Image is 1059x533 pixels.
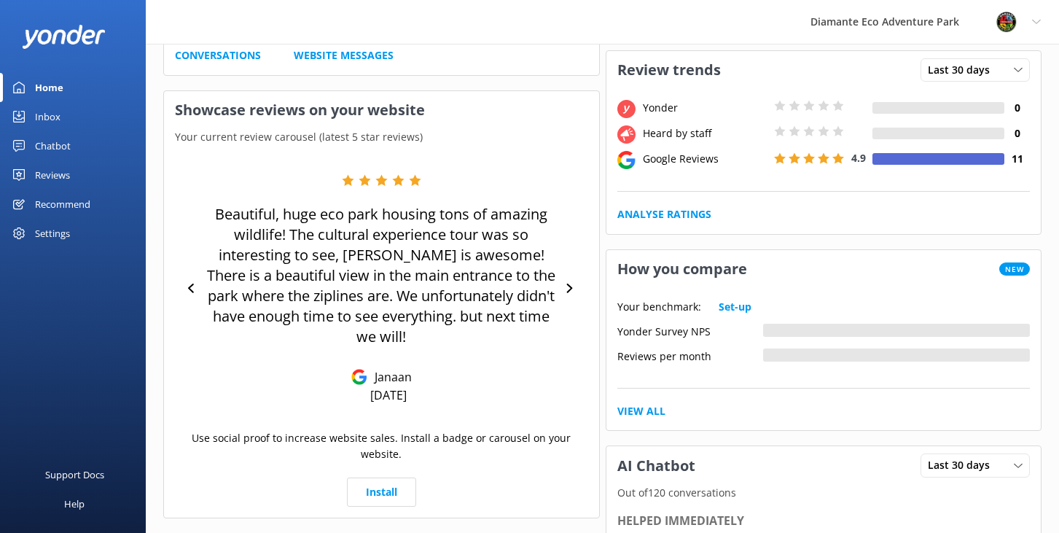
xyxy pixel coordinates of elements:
[928,457,999,473] span: Last 30 days
[606,447,706,485] h3: AI Chatbot
[367,369,412,385] p: Janaan
[999,262,1030,276] span: New
[617,349,763,362] div: Reviews per month
[617,299,701,315] p: Your benchmark:
[606,51,732,89] h3: Review trends
[606,485,1042,501] p: Out of 120 conversations
[35,102,60,131] div: Inbox
[35,219,70,248] div: Settings
[639,100,770,116] div: Yonder
[175,47,261,63] a: Conversations
[164,129,599,145] p: Your current review carousel (latest 5 star reviews)
[851,151,866,165] span: 4.9
[1004,151,1030,167] h4: 11
[35,160,70,190] div: Reviews
[639,151,770,167] div: Google Reviews
[45,460,104,489] div: Support Docs
[164,91,599,129] h3: Showcase reviews on your website
[617,512,1031,531] div: Helped immediately
[175,430,588,463] p: Use social proof to increase website sales. Install a badge or carousel on your website.
[370,387,407,403] p: [DATE]
[35,131,71,160] div: Chatbot
[64,489,85,518] div: Help
[617,324,763,337] div: Yonder Survey NPS
[617,206,711,222] a: Analyse Ratings
[35,73,63,102] div: Home
[351,369,367,385] img: Google Reviews
[606,250,758,288] h3: How you compare
[203,204,559,347] p: Beautiful, huge eco park housing tons of amazing wildlife! The cultural experience tour was so in...
[1004,100,1030,116] h4: 0
[639,125,770,141] div: Heard by staff
[1004,125,1030,141] h4: 0
[996,11,1017,33] img: 831-1756915225.png
[617,403,665,419] a: View All
[347,478,416,507] a: Install
[719,299,751,315] a: Set-up
[928,62,999,78] span: Last 30 days
[35,190,90,219] div: Recommend
[22,25,106,49] img: yonder-white-logo.png
[294,47,394,63] a: Website Messages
